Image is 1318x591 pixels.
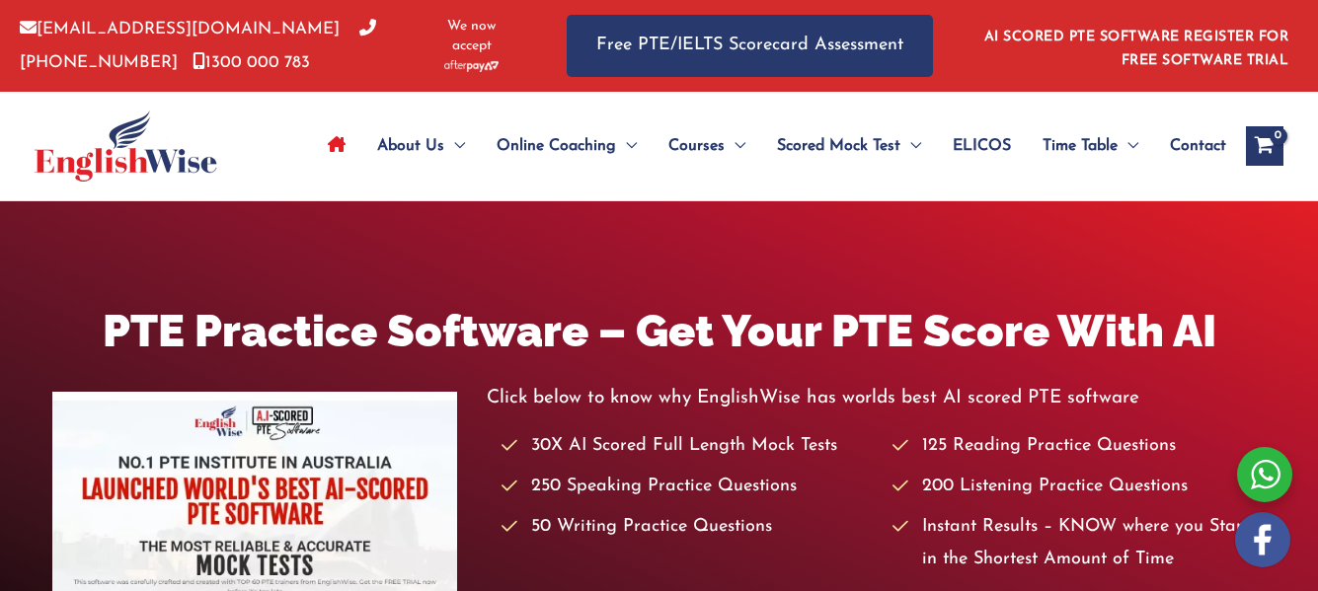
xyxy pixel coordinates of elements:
[502,471,874,503] li: 250 Speaking Practice Questions
[972,14,1298,78] aside: Header Widget 1
[312,111,1226,181] nav: Site Navigation: Main Menu
[502,430,874,463] li: 30X AI Scored Full Length Mock Tests
[953,111,1011,181] span: ELICOS
[937,111,1027,181] a: ELICOS
[52,300,1265,362] h1: PTE Practice Software – Get Your PTE Score With AI
[444,111,465,181] span: Menu Toggle
[1118,111,1138,181] span: Menu Toggle
[193,54,310,71] a: 1300 000 783
[1246,126,1283,166] a: View Shopping Cart, empty
[481,111,653,181] a: Online CoachingMenu Toggle
[892,511,1265,577] li: Instant Results – KNOW where you Stand in the Shortest Amount of Time
[1027,111,1154,181] a: Time TableMenu Toggle
[984,30,1289,68] a: AI SCORED PTE SOFTWARE REGISTER FOR FREE SOFTWARE TRIAL
[725,111,745,181] span: Menu Toggle
[777,111,900,181] span: Scored Mock Test
[20,21,376,70] a: [PHONE_NUMBER]
[1043,111,1118,181] span: Time Table
[616,111,637,181] span: Menu Toggle
[377,111,444,181] span: About Us
[502,511,874,544] li: 50 Writing Practice Questions
[444,60,499,71] img: Afterpay-Logo
[426,17,517,56] span: We now accept
[892,471,1265,503] li: 200 Listening Practice Questions
[900,111,921,181] span: Menu Toggle
[567,15,933,77] a: Free PTE/IELTS Scorecard Assessment
[1154,111,1226,181] a: Contact
[653,111,761,181] a: CoursesMenu Toggle
[361,111,481,181] a: About UsMenu Toggle
[892,430,1265,463] li: 125 Reading Practice Questions
[668,111,725,181] span: Courses
[761,111,937,181] a: Scored Mock TestMenu Toggle
[1170,111,1226,181] span: Contact
[20,21,340,37] a: [EMAIL_ADDRESS][DOMAIN_NAME]
[487,382,1266,414] p: Click below to know why EnglishWise has worlds best AI scored PTE software
[1235,512,1290,567] img: white-facebook.png
[35,111,217,182] img: cropped-ew-logo
[497,111,616,181] span: Online Coaching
